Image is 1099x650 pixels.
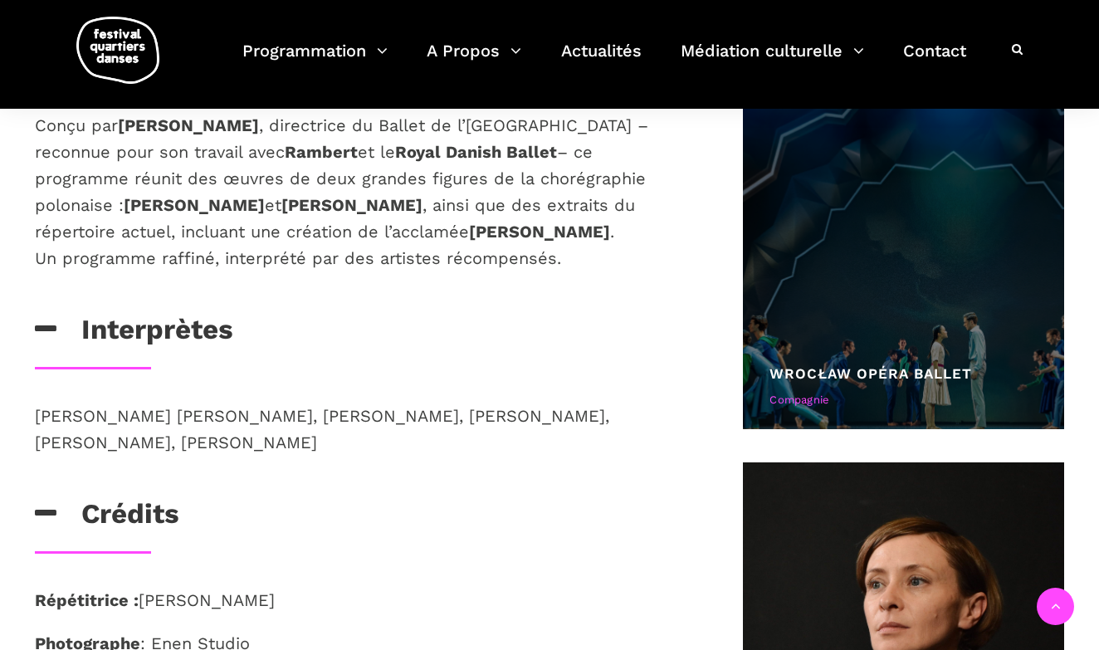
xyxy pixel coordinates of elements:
h3: Crédits [35,497,179,539]
strong: [PERSON_NAME] [469,222,610,242]
a: Contact [903,37,966,86]
a: Médiation culturelle [681,37,864,86]
a: A Propos [427,37,521,86]
strong: [PERSON_NAME] [118,115,259,135]
strong: Répétitrice : [35,590,139,610]
a: Programmation [242,37,388,86]
img: logo-fqd-med [76,17,159,84]
a: Wrocław Opéra Ballet [769,365,972,382]
p: [PERSON_NAME] [PERSON_NAME], [PERSON_NAME], [PERSON_NAME], [PERSON_NAME], [PERSON_NAME] [35,403,689,456]
p: nous plonge dans un univers de duos iconiques, où l’amour, le désir et la connexion profonde se d... [35,59,689,271]
strong: Rambert [285,142,358,162]
strong: Royal Danish Ballet [395,142,557,162]
a: Actualités [561,37,642,86]
div: Compagnie [769,392,1038,409]
h3: Interprètes [35,313,233,354]
p: [PERSON_NAME] [35,587,689,613]
strong: [PERSON_NAME] [124,195,265,215]
strong: [PERSON_NAME] [281,195,423,215]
